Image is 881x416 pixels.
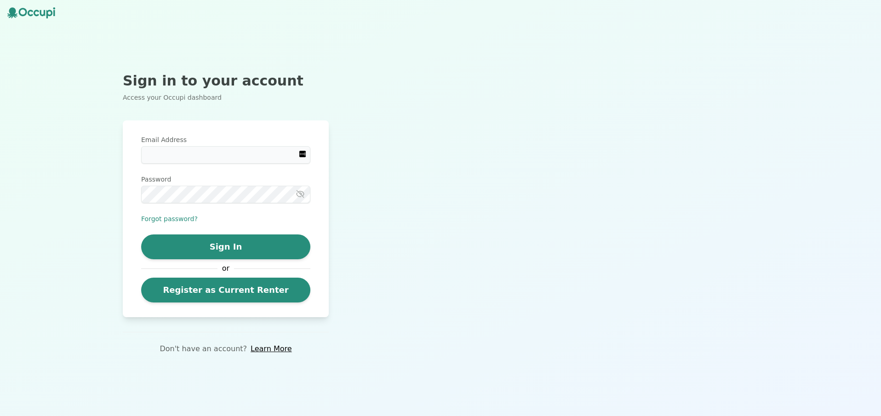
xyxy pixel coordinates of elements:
label: Email Address [141,135,310,144]
a: Learn More [251,343,292,354]
a: Register as Current Renter [141,278,310,302]
p: Don't have an account? [160,343,247,354]
h2: Sign in to your account [123,73,329,89]
button: Sign In [141,234,310,259]
label: Password [141,175,310,184]
button: Forgot password? [141,214,198,223]
span: or [217,263,234,274]
p: Access your Occupi dashboard [123,93,329,102]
